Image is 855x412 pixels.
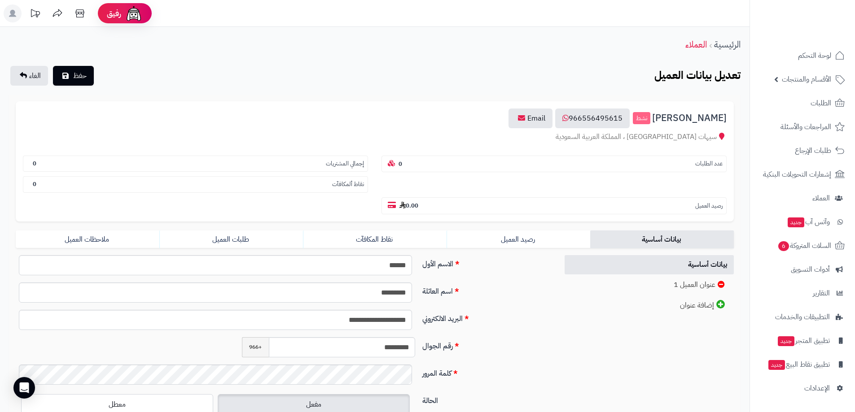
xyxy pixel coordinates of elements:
label: الحالة [419,392,554,406]
a: الرئيسية [714,38,741,51]
a: بيانات أساسية [565,255,734,274]
span: 6 [778,241,789,251]
span: معطل [109,399,126,410]
a: عنوان العميل 1 [565,275,734,295]
span: جديد [788,217,804,227]
a: إشعارات التحويلات البنكية [755,164,850,185]
div: Open Intercom Messenger [13,377,35,399]
span: رفيق [107,8,121,19]
a: الطلبات [755,92,850,114]
a: Email [509,108,552,128]
span: الغاء [29,70,41,81]
a: إضافة عنوان [565,295,734,315]
span: التقارير [813,287,830,299]
span: [PERSON_NAME] [652,113,727,123]
a: تحديثات المنصة [24,4,46,25]
span: العملاء [812,192,830,204]
a: المراجعات والأسئلة [755,116,850,138]
a: التقارير [755,282,850,304]
span: حفظ [73,70,87,81]
label: البريد الالكتروني [419,310,554,324]
span: مفعل [306,399,321,410]
a: تطبيق نقاط البيعجديد [755,354,850,375]
span: الأقسام والمنتجات [782,73,831,86]
img: logo-2.png [794,25,846,44]
span: +966 [242,337,269,357]
span: الطلبات [811,97,831,109]
small: رصيد العميل [695,202,723,210]
a: ملاحظات العميل [16,230,159,248]
a: رصيد العميل [447,230,590,248]
a: السلات المتروكة6 [755,235,850,256]
a: نقاط المكافآت [303,230,447,248]
a: الغاء [10,66,48,86]
label: اسم العائلة [419,282,554,297]
span: جديد [768,360,785,370]
b: 0 [33,180,36,188]
span: تطبيق المتجر [777,334,830,347]
b: 0 [33,159,36,168]
b: تعديل بيانات العميل [654,67,741,83]
button: حفظ [53,66,94,86]
a: العملاء [685,38,707,51]
span: جديد [778,336,794,346]
label: كلمة المرور [419,364,554,379]
a: بيانات أساسية [590,230,734,248]
div: سيهات [GEOGRAPHIC_DATA] ، المملكة العربية السعودية [23,132,727,142]
span: المراجعات والأسئلة [780,121,831,133]
span: أدوات التسويق [791,263,830,276]
label: رقم الجوال [419,337,554,351]
a: تطبيق المتجرجديد [755,330,850,351]
span: السلات المتروكة [777,239,831,252]
a: طلبات الإرجاع [755,140,850,161]
a: لوحة التحكم [755,45,850,66]
span: لوحة التحكم [798,49,831,62]
a: الإعدادات [755,377,850,399]
a: 966556495615 [555,108,630,128]
b: 0 [399,160,402,168]
span: تطبيق نقاط البيع [767,358,830,371]
b: 0.00 [399,201,418,210]
small: عدد الطلبات [695,160,723,168]
small: نشط [633,112,650,125]
label: الاسم الأول [419,255,554,269]
span: طلبات الإرجاع [795,144,831,157]
a: العملاء [755,187,850,209]
a: طلبات العميل [159,230,303,248]
a: التطبيقات والخدمات [755,306,850,328]
span: وآتس آب [787,216,830,228]
a: وآتس آبجديد [755,211,850,233]
small: إجمالي المشتريات [326,160,364,168]
span: الإعدادات [804,382,830,395]
span: إشعارات التحويلات البنكية [763,168,831,181]
a: أدوات التسويق [755,259,850,280]
small: نقاط ألمكافآت [332,180,364,189]
span: التطبيقات والخدمات [775,311,830,323]
img: ai-face.png [125,4,143,22]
